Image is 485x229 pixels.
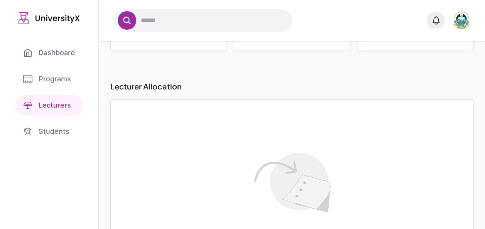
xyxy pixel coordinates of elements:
[15,43,83,63] a: Dashboard
[15,69,83,89] a: Programs
[15,95,83,115] a: Lecturers
[19,12,80,24] img: UniversityX
[110,66,473,92] p: Lecturer Allocation
[15,121,83,141] a: Students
